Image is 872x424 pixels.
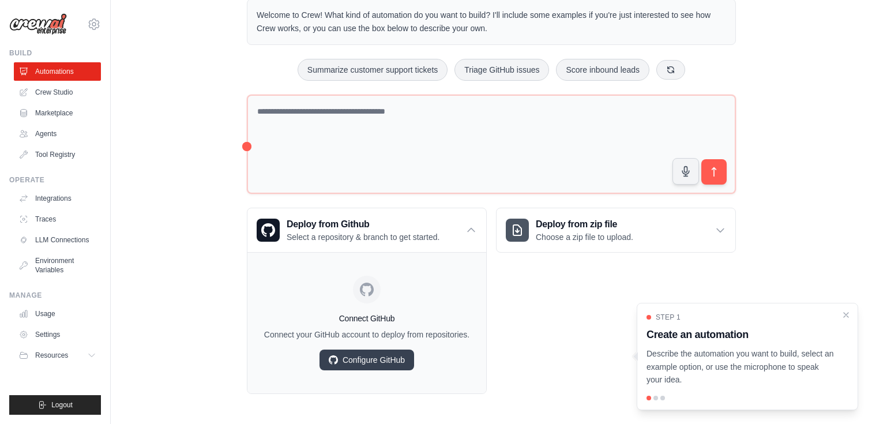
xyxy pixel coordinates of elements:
[556,59,649,81] button: Score inbound leads
[257,313,477,324] h4: Connect GitHub
[14,104,101,122] a: Marketplace
[647,347,835,387] p: Describe the automation you want to build, select an example option, or use the microphone to spe...
[14,231,101,249] a: LLM Connections
[14,145,101,164] a: Tool Registry
[14,125,101,143] a: Agents
[320,350,414,370] a: Configure GitHub
[14,210,101,228] a: Traces
[841,310,851,320] button: Close walkthrough
[14,83,101,102] a: Crew Studio
[14,305,101,323] a: Usage
[814,369,872,424] iframe: Chat Widget
[14,252,101,279] a: Environment Variables
[656,313,681,322] span: Step 1
[9,291,101,300] div: Manage
[14,62,101,81] a: Automations
[536,231,633,243] p: Choose a zip file to upload.
[257,9,726,35] p: Welcome to Crew! What kind of automation do you want to build? I'll include some examples if you'...
[14,325,101,344] a: Settings
[647,327,835,343] h3: Create an automation
[9,395,101,415] button: Logout
[14,346,101,365] button: Resources
[287,217,439,231] h3: Deploy from Github
[298,59,448,81] button: Summarize customer support tickets
[51,400,73,410] span: Logout
[287,231,439,243] p: Select a repository & branch to get started.
[257,329,477,340] p: Connect your GitHub account to deploy from repositories.
[35,351,68,360] span: Resources
[9,175,101,185] div: Operate
[9,48,101,58] div: Build
[14,189,101,208] a: Integrations
[454,59,549,81] button: Triage GitHub issues
[9,13,67,35] img: Logo
[536,217,633,231] h3: Deploy from zip file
